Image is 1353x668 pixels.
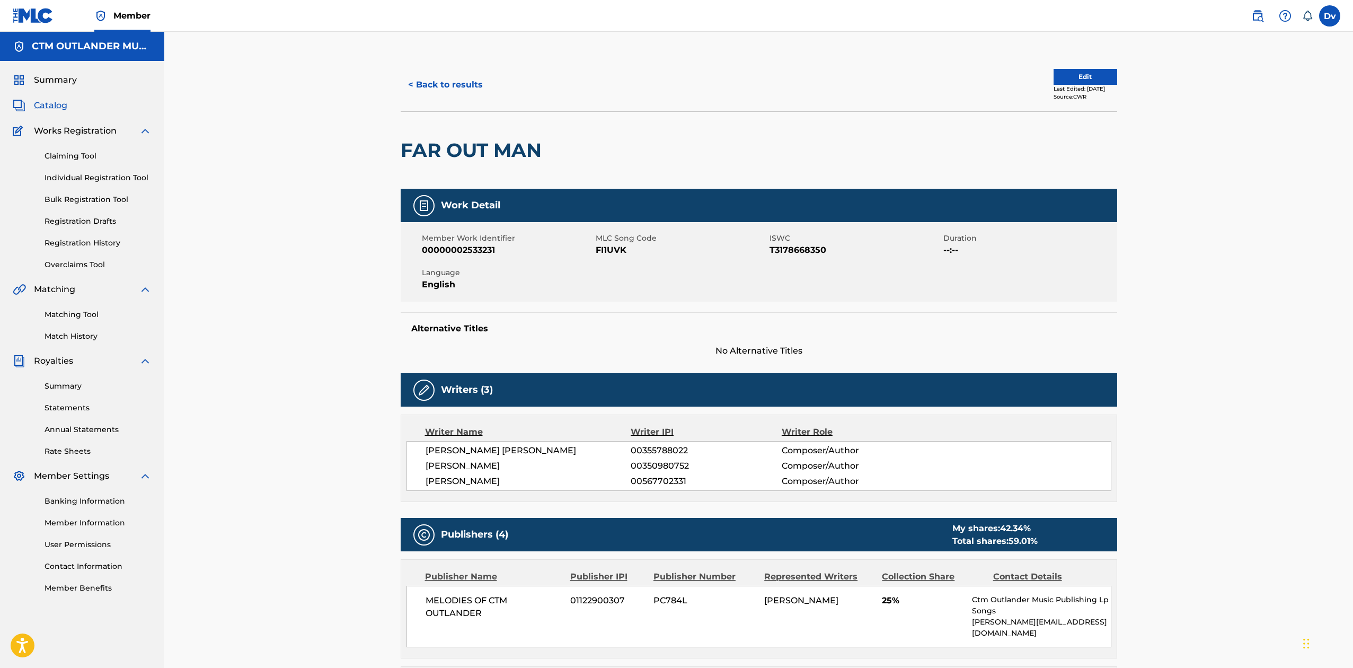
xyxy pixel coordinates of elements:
[422,278,593,291] span: English
[764,595,838,605] span: [PERSON_NAME]
[13,283,26,296] img: Matching
[94,10,107,22] img: Top Rightsholder
[1251,10,1264,22] img: search
[1054,93,1117,101] div: Source: CWR
[422,244,593,257] span: 00000002533231
[45,496,152,507] a: Banking Information
[45,517,152,529] a: Member Information
[45,151,152,162] a: Claiming Tool
[426,594,563,620] span: MELODIES OF CTM OUTLANDER
[1302,11,1313,21] div: Notifications
[764,570,874,583] div: Represented Writers
[45,309,152,320] a: Matching Tool
[139,125,152,137] img: expand
[45,381,152,392] a: Summary
[139,355,152,367] img: expand
[782,475,919,488] span: Composer/Author
[34,125,117,137] span: Works Registration
[570,570,645,583] div: Publisher IPI
[441,199,500,212] h5: Work Detail
[972,617,1110,639] p: [PERSON_NAME][EMAIL_ADDRESS][DOMAIN_NAME]
[653,594,756,607] span: PC784L
[782,444,919,457] span: Composer/Author
[943,233,1115,244] span: Duration
[653,570,756,583] div: Publisher Number
[993,570,1096,583] div: Contact Details
[13,99,67,112] a: CatalogCatalog
[139,470,152,482] img: expand
[1323,466,1353,551] iframe: Resource Center
[45,539,152,550] a: User Permissions
[401,72,490,98] button: < Back to results
[943,244,1115,257] span: --:--
[770,233,941,244] span: ISWC
[45,216,152,227] a: Registration Drafts
[34,355,73,367] span: Royalties
[1319,5,1340,27] div: User Menu
[45,259,152,270] a: Overclaims Tool
[952,535,1038,548] div: Total shares:
[770,244,941,257] span: T3178668350
[34,74,77,86] span: Summary
[418,384,430,397] img: Writers
[411,323,1107,334] h5: Alternative Titles
[1279,10,1292,22] img: help
[139,283,152,296] img: expand
[422,267,593,278] span: Language
[13,355,25,367] img: Royalties
[13,74,25,86] img: Summary
[631,426,782,438] div: Writer IPI
[45,583,152,594] a: Member Benefits
[13,470,25,482] img: Member Settings
[45,331,152,342] a: Match History
[882,594,964,607] span: 25%
[422,233,593,244] span: Member Work Identifier
[45,424,152,435] a: Annual Statements
[113,10,151,22] span: Member
[1054,69,1117,85] button: Edit
[631,444,781,457] span: 00355788022
[401,345,1117,357] span: No Alternative Titles
[426,460,631,472] span: [PERSON_NAME]
[1303,628,1310,660] div: Slepen
[441,384,493,396] h5: Writers (3)
[418,199,430,212] img: Work Detail
[45,238,152,249] a: Registration History
[1009,536,1038,546] span: 59.01 %
[418,529,430,541] img: Publishers
[972,594,1110,617] p: Ctm Outlander Music Publishing Lp Songs
[45,446,152,457] a: Rate Sheets
[45,194,152,205] a: Bulk Registration Tool
[782,460,919,472] span: Composer/Author
[13,74,77,86] a: SummarySummary
[45,561,152,572] a: Contact Information
[13,99,25,112] img: Catalog
[1247,5,1268,27] a: Public Search
[425,570,562,583] div: Publisher Name
[441,529,508,541] h5: Publishers (4)
[1054,85,1117,93] div: Last Edited: [DATE]
[32,40,152,52] h5: CTM OUTLANDER MUSIC LP
[570,594,645,607] span: 01122900307
[401,138,547,162] h2: FAR OUT MAN
[631,475,781,488] span: 00567702331
[426,475,631,488] span: [PERSON_NAME]
[34,470,109,482] span: Member Settings
[631,460,781,472] span: 00350980752
[952,522,1038,535] div: My shares:
[13,8,54,23] img: MLC Logo
[45,402,152,414] a: Statements
[596,233,767,244] span: MLC Song Code
[34,283,75,296] span: Matching
[1300,617,1353,668] div: Chatwidget
[426,444,631,457] span: [PERSON_NAME] [PERSON_NAME]
[1000,523,1031,533] span: 42.34 %
[34,99,67,112] span: Catalog
[596,244,767,257] span: FI1UVK
[782,426,919,438] div: Writer Role
[1300,617,1353,668] iframe: Chat Widget
[1275,5,1296,27] div: Help
[13,40,25,53] img: Accounts
[13,125,26,137] img: Works Registration
[882,570,985,583] div: Collection Share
